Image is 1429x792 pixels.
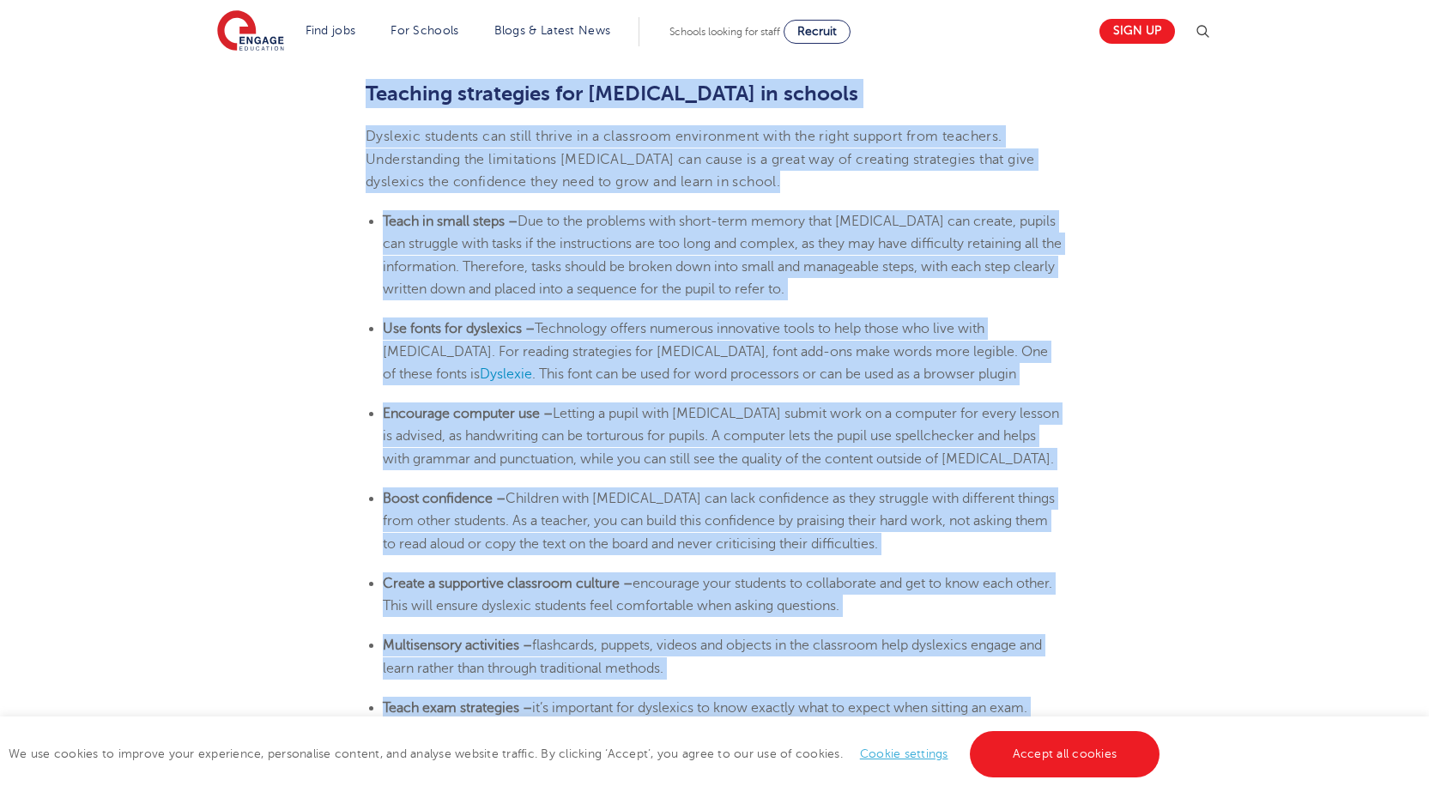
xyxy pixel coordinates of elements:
span: Recruit [797,25,837,38]
span: We use cookies to improve your experience, personalise content, and analyse website traffic. By c... [9,747,1164,760]
a: Recruit [784,20,851,44]
b: Multisensory activities – [383,638,532,653]
span: Due to the problems with short-term memory that [MEDICAL_DATA] can create, pupils can struggle wi... [383,214,1062,297]
a: Dyslexie [480,366,532,382]
a: Cookie settings [860,747,948,760]
span: Schools looking for staff [669,26,780,38]
b: – [543,406,553,421]
span: it’s important for dyslexics to know exactly what to expect when sitting an exam. Break down exam... [383,700,1027,738]
b: Teach in small steps – [383,214,518,229]
b: Use fonts for dyslexics – [383,321,535,336]
a: For Schools [391,24,458,37]
a: Find jobs [306,24,356,37]
span: flashcards, puppets, videos and objects in the classroom help dyslexics engage and learn rather t... [383,638,1042,675]
span: Letting a pupil with [MEDICAL_DATA] submit work on a computer for every lesson is advised, as han... [383,406,1059,467]
b: Teach exam strategies – [383,700,532,716]
span: Technology offers numerous innovative tools to help those who live with [MEDICAL_DATA]. For readi... [383,321,1048,382]
span: . This font can be used for word processors or can be used as a browser plugin [532,366,1016,382]
b: Encourage computer use [383,406,540,421]
a: Blogs & Latest News [494,24,611,37]
b: Teaching strategies for [MEDICAL_DATA] in schools [366,82,858,106]
a: Sign up [1099,19,1175,44]
a: Accept all cookies [970,731,1160,777]
img: Engage Education [217,10,284,53]
span: Children with [MEDICAL_DATA] can lack confidence as they struggle with different things from othe... [383,491,1055,552]
b: Boost confidence – [383,491,506,506]
b: Create a supportive classroom culture – [383,576,633,591]
span: Dyslexic students can still thrive in a classroom environment with the right support from teacher... [366,129,1035,190]
span: encourage your students to collaborate and get to know each other. This will ensure dyslexic stud... [383,576,1052,614]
